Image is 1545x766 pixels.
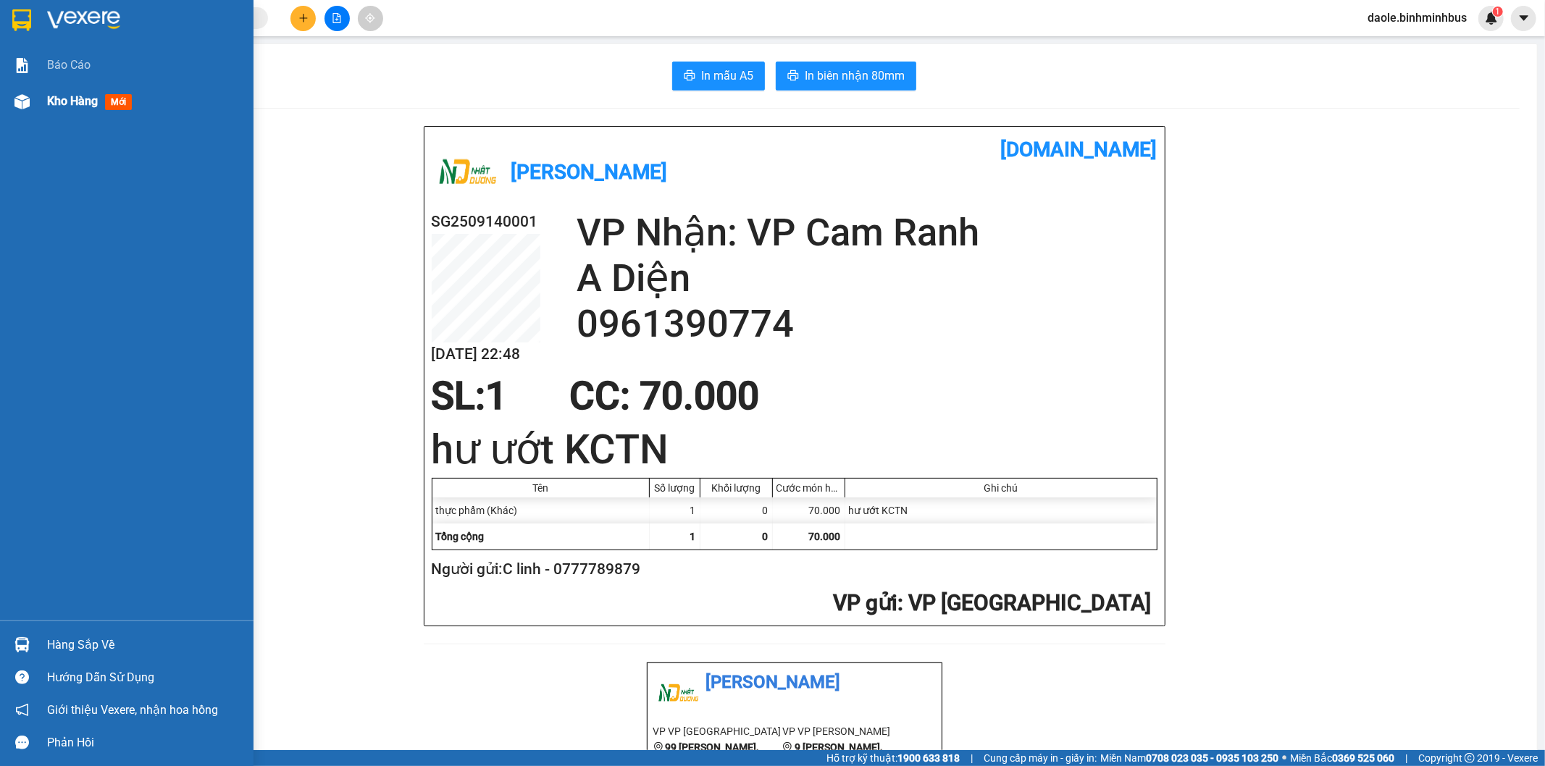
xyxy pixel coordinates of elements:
[1405,750,1407,766] span: |
[577,256,1157,301] h2: A Diện
[432,342,540,366] h2: [DATE] 22:48
[1332,752,1394,764] strong: 0369 525 060
[672,62,765,91] button: printerIn mẫu A5
[701,67,753,85] span: In mẫu A5
[1356,9,1478,27] span: daole.binhminhbus
[47,732,243,754] div: Phản hồi
[653,669,704,720] img: logo.jpg
[193,12,350,35] b: [DOMAIN_NAME]
[1465,753,1475,763] span: copyright
[358,6,383,31] button: aim
[773,497,845,523] div: 70.000
[653,742,663,752] span: environment
[897,752,960,764] strong: 1900 633 818
[1511,6,1536,31] button: caret-down
[15,736,29,749] span: message
[47,634,243,656] div: Hàng sắp về
[432,138,504,210] img: logo.jpg
[561,374,768,418] div: CC : 70.000
[15,670,29,684] span: question-circle
[826,750,960,766] span: Hỗ trợ kỹ thuật:
[984,750,1097,766] span: Cung cấp máy in - giấy in:
[432,557,1152,581] h2: Người gửi: C linh - 0777789879
[298,13,309,23] span: plus
[1493,7,1503,17] sup: 1
[776,62,916,91] button: printerIn biên nhận 80mm
[486,374,508,418] span: 1
[782,723,912,739] li: VP VP [PERSON_NAME]
[8,12,80,84] img: logo.jpg
[76,84,350,175] h2: VP Nhận: VP Cam Ranh
[653,723,783,739] li: VP VP [GEOGRAPHIC_DATA]
[436,482,645,494] div: Tên
[88,34,244,58] b: [PERSON_NAME]
[14,58,30,73] img: solution-icon
[577,210,1157,256] h2: VP Nhận: VP Cam Ranh
[1001,138,1157,161] b: [DOMAIN_NAME]
[325,6,350,31] button: file-add
[436,531,485,542] span: Tổng cộng
[432,421,1157,478] h1: hư ướt KCTN
[1100,750,1278,766] span: Miền Nam
[809,531,841,542] span: 70.000
[47,667,243,689] div: Hướng dẫn sử dụng
[704,482,769,494] div: Khối lượng
[432,374,486,418] span: SL:
[577,301,1157,347] h2: 0961390774
[684,70,695,83] span: printer
[432,589,1152,618] h2: : VP [GEOGRAPHIC_DATA]
[12,9,31,31] img: logo-vxr
[365,13,375,23] span: aim
[1485,12,1498,25] img: icon-new-feature
[511,160,668,184] b: [PERSON_NAME]
[787,70,799,83] span: printer
[8,84,117,108] h2: SG2509140001
[690,531,696,542] span: 1
[849,482,1153,494] div: Ghi chú
[14,637,30,652] img: warehouse-icon
[650,497,700,523] div: 1
[805,67,905,85] span: In biên nhận 80mm
[47,94,98,108] span: Kho hàng
[700,497,773,523] div: 0
[845,497,1157,523] div: hư ướt KCTN
[1282,755,1286,761] span: ⚪️
[653,482,696,494] div: Số lượng
[776,482,841,494] div: Cước món hàng
[782,742,792,752] span: environment
[432,210,540,234] h2: SG2509140001
[653,669,936,696] li: [PERSON_NAME]
[971,750,973,766] span: |
[47,56,91,74] span: Báo cáo
[1290,750,1394,766] span: Miền Bắc
[432,497,650,523] div: thực phẩm (Khác)
[763,531,769,542] span: 0
[1517,12,1531,25] span: caret-down
[47,701,218,719] span: Giới thiệu Vexere, nhận hoa hồng
[1495,7,1500,17] span: 1
[290,6,316,31] button: plus
[15,703,29,717] span: notification
[332,13,342,23] span: file-add
[14,94,30,109] img: warehouse-icon
[834,590,898,615] span: VP gửi
[105,94,132,110] span: mới
[1146,752,1278,764] strong: 0708 023 035 - 0935 103 250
